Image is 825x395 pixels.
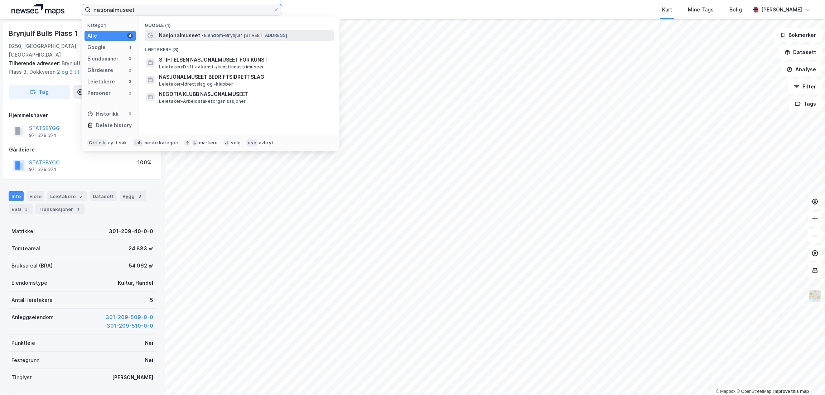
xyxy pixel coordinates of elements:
[129,261,153,270] div: 54 962 ㎡
[106,313,153,322] button: 301-209-509-0-0
[137,158,151,167] div: 100%
[778,45,822,59] button: Datasett
[808,289,822,303] img: Z
[87,32,97,40] div: Alle
[127,33,133,39] div: 4
[9,28,79,39] div: Brynjulf Bulls Plass 1
[9,204,33,214] div: ESG
[789,361,825,395] iframe: Chat Widget
[9,59,150,76] div: Brynjulf Bulls Plass 2, Brynjulf Bulls Plass 3, Dokkveien 2
[159,81,233,87] span: Leietaker • Idrettslag og -klubber
[129,244,153,253] div: 24 883 ㎡
[139,17,339,30] div: Google (1)
[773,389,809,394] a: Improve this map
[761,5,802,14] div: [PERSON_NAME]
[87,77,115,86] div: Leietakere
[87,23,136,28] div: Kategori
[11,227,35,236] div: Matrikkel
[87,54,119,63] div: Eiendommer
[11,244,40,253] div: Tomteareal
[136,193,143,200] div: 3
[139,41,339,54] div: Leietakere (3)
[9,191,24,201] div: Info
[159,98,246,104] span: Leietaker • Arbeidstakerorganisasjoner
[87,139,107,146] div: Ctrl + k
[87,66,113,74] div: Gårdeiere
[91,4,273,15] input: Søk på adresse, matrikkel, gårdeiere, leietakere eller personer
[11,339,35,347] div: Punktleie
[159,73,331,81] span: NASJONALMUSEET BEDRIFTSIDRETTSLAG
[259,140,274,146] div: avbryt
[87,110,119,118] div: Historikk
[127,90,133,96] div: 0
[9,42,100,59] div: 0250, [GEOGRAPHIC_DATA], [GEOGRAPHIC_DATA]
[120,191,146,201] div: Bygg
[246,139,257,146] div: esc
[788,80,822,94] button: Filter
[127,79,133,85] div: 3
[231,140,241,146] div: velg
[11,279,47,287] div: Eiendomstype
[109,227,153,236] div: 301-209-40-0-0
[9,145,156,154] div: Gårdeiere
[112,373,153,382] div: [PERSON_NAME]
[202,33,204,38] span: •
[107,322,153,330] button: 301-209-510-0-0
[133,139,144,146] div: tab
[11,313,54,322] div: Anleggseiendom
[35,204,85,214] div: Transaksjoner
[737,389,771,394] a: OpenStreetMap
[11,296,53,304] div: Antall leietakere
[108,140,127,146] div: nytt søk
[90,191,117,201] div: Datasett
[9,111,156,120] div: Hjemmelshaver
[145,339,153,347] div: Nei
[159,90,331,98] span: NEGOTIA KLUBB NASJONALMUSEET
[9,60,62,66] span: Tilhørende adresser:
[26,191,44,201] div: Eiere
[29,133,57,138] div: 971 278 374
[199,140,218,146] div: markere
[127,111,133,117] div: 0
[145,140,178,146] div: neste kategori
[159,64,264,70] span: Leietaker • Drift av kunst-/kunstindustrimuseer
[159,31,200,40] span: Nasjonalmuseet
[47,191,87,201] div: Leietakere
[774,28,822,42] button: Bokmerker
[789,361,825,395] div: Kontrollprogram for chat
[23,206,30,213] div: 3
[789,97,822,111] button: Tags
[145,356,153,365] div: Nei
[87,89,111,97] div: Personer
[716,389,735,394] a: Mapbox
[9,85,70,99] button: Tag
[662,5,672,14] div: Kart
[781,62,822,77] button: Analyse
[729,5,742,14] div: Bolig
[688,5,714,14] div: Mine Tags
[11,356,39,365] div: Festegrunn
[11,373,32,382] div: Tinglyst
[118,279,153,287] div: Kultur, Handel
[74,206,82,213] div: 1
[11,261,53,270] div: Bruksareal (BRA)
[29,167,57,172] div: 971 278 374
[127,67,133,73] div: 0
[202,33,287,38] span: Eiendom • Brynjulf [STREET_ADDRESS]
[96,121,132,130] div: Delete history
[159,56,331,64] span: STIFTELSEN NASJONALMUSEET FOR KUNST
[127,56,133,62] div: 0
[150,296,153,304] div: 5
[77,193,84,200] div: 5
[11,4,64,15] img: logo.a4113a55bc3d86da70a041830d287a7e.svg
[87,43,106,52] div: Google
[127,44,133,50] div: 1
